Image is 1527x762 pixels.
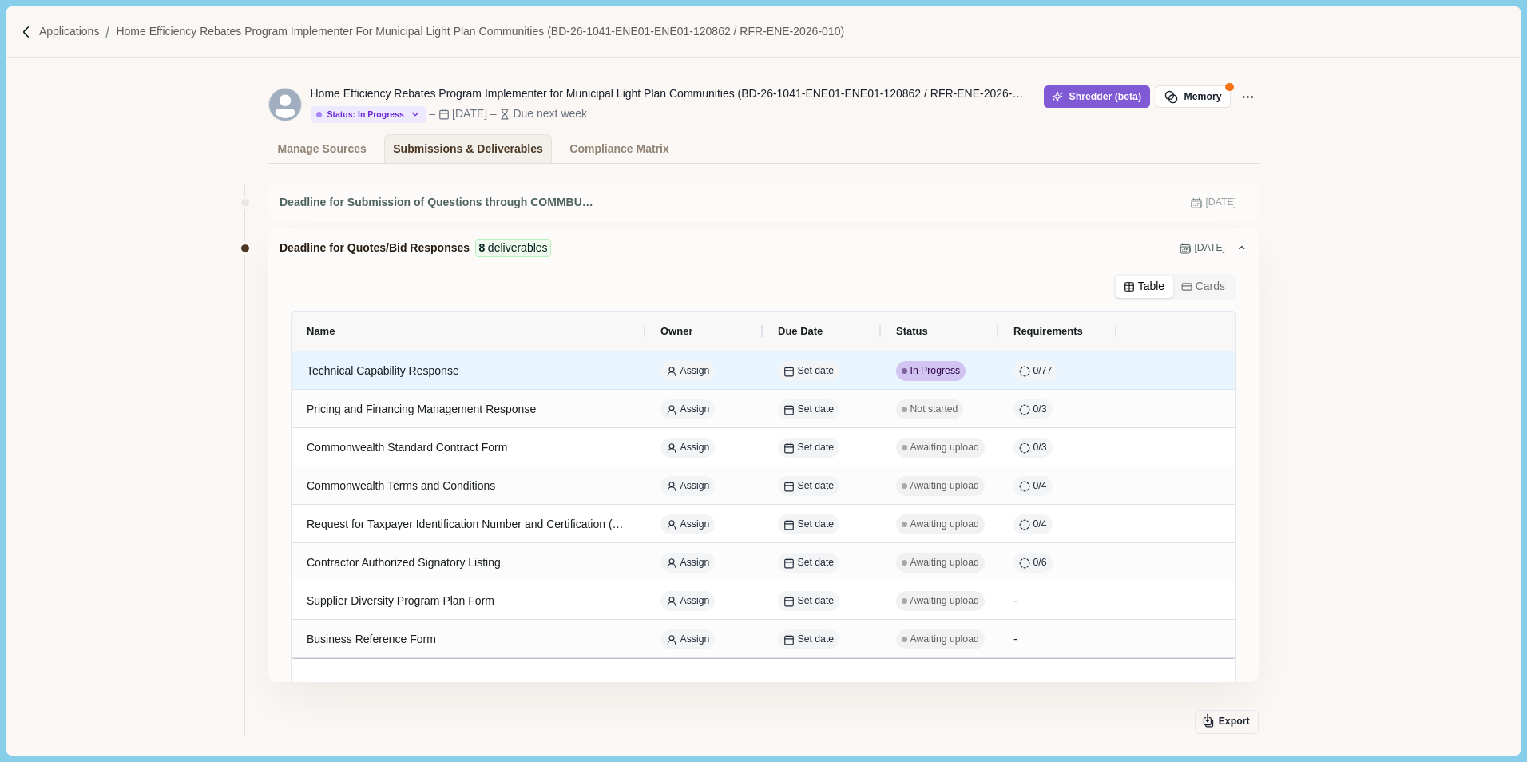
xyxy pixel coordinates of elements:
[660,629,715,649] button: Assign
[307,394,632,425] div: Pricing and Financing Management Response
[910,518,979,532] span: Awaiting upload
[1195,710,1259,734] button: Export
[910,594,979,609] span: Awaiting upload
[307,547,632,578] div: Contractor Authorized Signatory Listing
[1013,582,1103,621] div: -
[39,23,100,40] a: Applications
[488,240,548,256] span: deliverables
[479,240,486,256] span: 8
[680,479,710,494] span: Assign
[680,518,710,532] span: Assign
[1205,196,1236,210] span: [DATE]
[798,518,835,532] span: Set date
[680,633,710,647] span: Assign
[798,441,835,455] span: Set date
[561,134,678,163] a: Compliance Matrix
[660,438,715,458] button: Assign
[778,591,839,611] button: Set date
[1013,325,1083,337] span: Requirements
[910,633,979,647] span: Awaiting upload
[680,403,710,417] span: Assign
[19,25,34,39] img: Forward slash icon
[269,89,301,121] svg: avatar
[278,135,367,163] div: Manage Sources
[660,325,692,337] span: Owner
[307,432,632,463] div: Commonwealth Standard Contract Form
[393,135,543,163] div: Submissions & Deliverables
[778,361,839,381] button: Set date
[1013,621,1103,659] div: -
[680,441,710,455] span: Assign
[1033,518,1047,532] span: 0 / 4
[1236,85,1259,108] button: Application Actions
[307,624,632,655] div: Business Reference Form
[307,355,632,387] div: Technical Capability Response
[1033,403,1047,417] span: 0 / 3
[798,479,835,494] span: Set date
[280,194,599,211] span: Deadline for Submission of Questions through COMMBUYS "Bid Q&A"
[513,105,587,122] div: Due next week
[910,556,979,570] span: Awaiting upload
[1033,364,1053,379] span: 0 / 77
[910,441,979,455] span: Awaiting upload
[307,585,632,617] div: Supplier Diversity Program Plan Form
[778,438,839,458] button: Set date
[910,403,958,417] span: Not started
[778,629,839,649] button: Set date
[268,134,375,163] a: Manage Sources
[778,476,839,496] button: Set date
[778,399,839,419] button: Set date
[798,556,835,570] span: Set date
[1116,276,1173,298] button: Table
[1173,276,1234,298] button: Cards
[1156,85,1231,108] button: Memory
[798,633,835,647] span: Set date
[99,25,116,39] img: Forward slash icon
[660,361,715,381] button: Assign
[910,479,979,494] span: Awaiting upload
[778,514,839,534] button: Set date
[490,105,497,122] div: –
[307,470,632,502] div: Commonwealth Terms and Conditions
[660,476,715,496] button: Assign
[660,514,715,534] button: Assign
[910,364,961,379] span: In Progress
[1033,556,1047,570] span: 0 / 6
[307,509,632,540] div: Request for Taxpayer Identification Number and Certification (Mass. Substitute W9 Form)
[798,594,835,609] span: Set date
[1194,241,1225,256] span: [DATE]
[1033,441,1047,455] span: 0 / 3
[660,553,715,573] button: Assign
[452,105,487,122] div: [DATE]
[680,594,710,609] span: Assign
[116,23,844,40] a: Home Efficiency Rebates Program Implementer for Municipal Light Plan Communities (BD-26-1041-ENE0...
[311,85,1029,102] div: Home Efficiency Rebates Program Implementer for Municipal Light Plan Communities (BD-26-1041-ENE0...
[569,135,668,163] div: Compliance Matrix
[311,106,426,123] button: Status: In Progress
[778,553,839,573] button: Set date
[307,325,335,337] span: Name
[798,364,835,379] span: Set date
[1044,85,1150,108] button: Shredder (beta)
[778,325,823,337] span: Due Date
[680,364,710,379] span: Assign
[429,105,435,122] div: –
[798,403,835,417] span: Set date
[660,591,715,611] button: Assign
[680,556,710,570] span: Assign
[384,134,553,163] a: Submissions & Deliverables
[896,325,928,337] span: Status
[1033,479,1047,494] span: 0 / 4
[660,399,715,419] button: Assign
[316,109,404,120] div: Status: In Progress
[280,240,470,256] span: Deadline for Quotes/Bid Responses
